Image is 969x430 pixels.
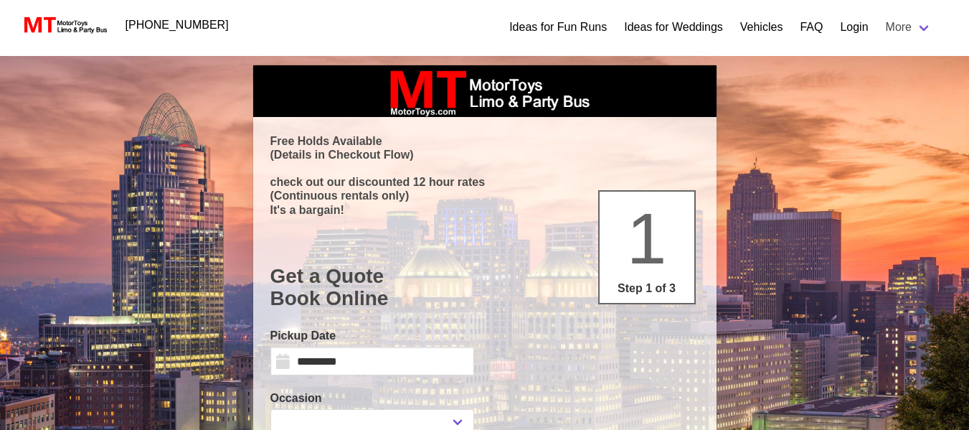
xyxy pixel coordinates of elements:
a: Ideas for Fun Runs [509,19,607,36]
p: Step 1 of 3 [605,280,689,297]
a: Ideas for Weddings [624,19,723,36]
a: FAQ [800,19,823,36]
span: 1 [627,198,667,279]
a: More [877,13,940,42]
label: Pickup Date [270,327,474,345]
p: It's a bargain! [270,203,699,217]
h1: Get a Quote Book Online [270,265,699,310]
p: check out our discounted 12 hour rates [270,175,699,189]
a: Login [840,19,868,36]
img: MotorToys Logo [20,15,108,35]
p: Free Holds Available [270,134,699,148]
a: [PHONE_NUMBER] [117,11,237,39]
p: (Details in Checkout Flow) [270,148,699,162]
p: (Continuous rentals only) [270,189,699,202]
a: Vehicles [740,19,783,36]
img: box_logo_brand.jpeg [377,65,592,117]
label: Occasion [270,390,474,407]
